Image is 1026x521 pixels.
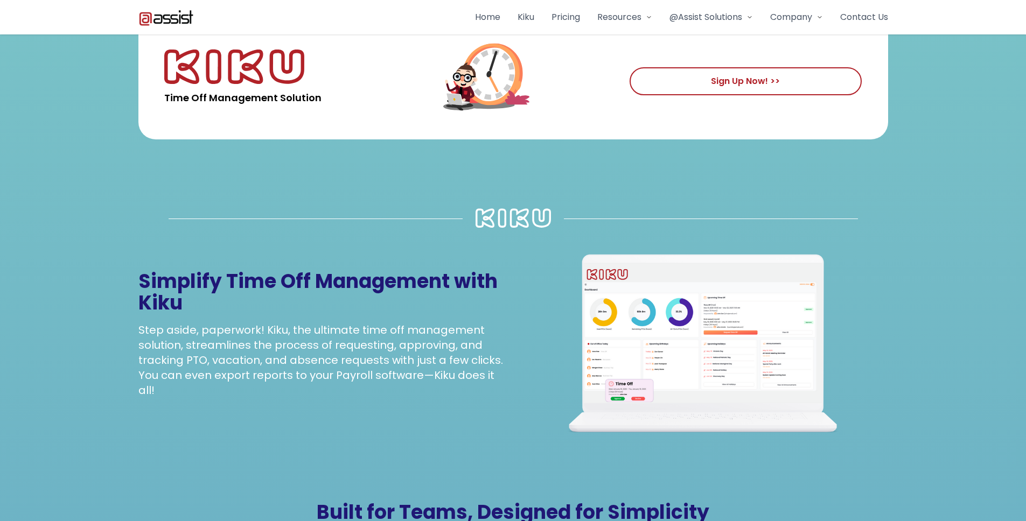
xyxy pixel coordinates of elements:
[475,11,500,24] a: Home
[597,11,641,24] span: Resources
[400,23,607,131] img: Kiku Clock
[138,322,509,398] p: Step aside, paperwork! Kiku, the ultimate time off management solution, streamlines the process o...
[518,11,534,24] a: Kiku
[552,11,580,24] a: Pricing
[770,11,812,24] span: Company
[840,11,888,24] a: Contact Us
[770,75,780,87] span: >>
[164,49,304,85] img: Kiku Logo
[669,11,742,24] span: @Assist Solutions
[138,271,509,314] h3: Simplify Time Off Management with Kiku
[138,9,194,26] img: Atassist Logo
[630,67,862,95] a: Sign Up Now!>>
[565,254,841,433] img: Section illustration
[164,90,322,105] span: Time Off Management Solution
[476,208,551,228] img: Section separator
